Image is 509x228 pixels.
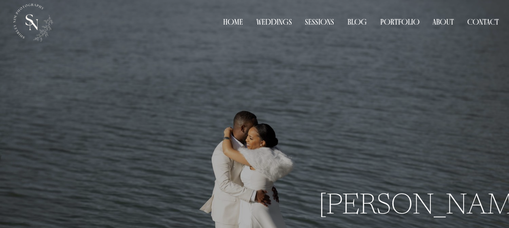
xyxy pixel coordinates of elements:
[223,16,243,28] a: Home
[432,16,454,28] a: About
[347,16,367,28] a: Blog
[380,17,420,27] span: Portfolio
[467,16,499,28] a: Contact
[256,16,292,28] a: Weddings
[305,16,334,28] a: Sessions
[380,16,420,28] a: folder dropdown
